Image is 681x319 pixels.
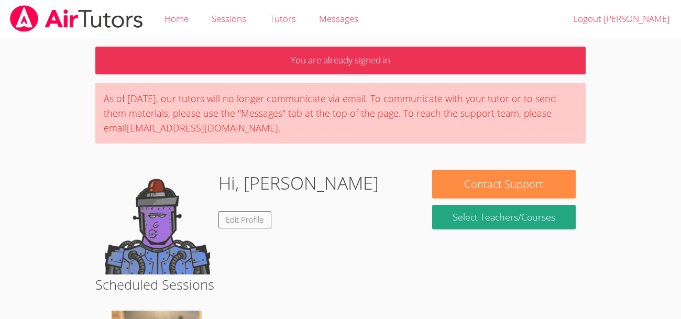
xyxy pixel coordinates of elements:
[95,83,586,144] div: As of [DATE], our tutors will no longer communicate via email. To communicate with your tutor or ...
[319,13,358,25] span: Messages
[9,5,144,32] img: airtutors_banner-c4298cdbf04f3fff15de1276eac7730deb9818008684d7c2e4769d2f7ddbe033.png
[95,47,586,74] p: You are already signed in
[432,205,576,229] a: Select Teachers/Courses
[432,170,576,199] button: Contact Support
[218,211,272,228] a: Edit Profile
[95,274,586,294] h2: Scheduled Sessions
[105,170,210,274] img: default.png
[218,170,379,196] h1: Hi, [PERSON_NAME]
